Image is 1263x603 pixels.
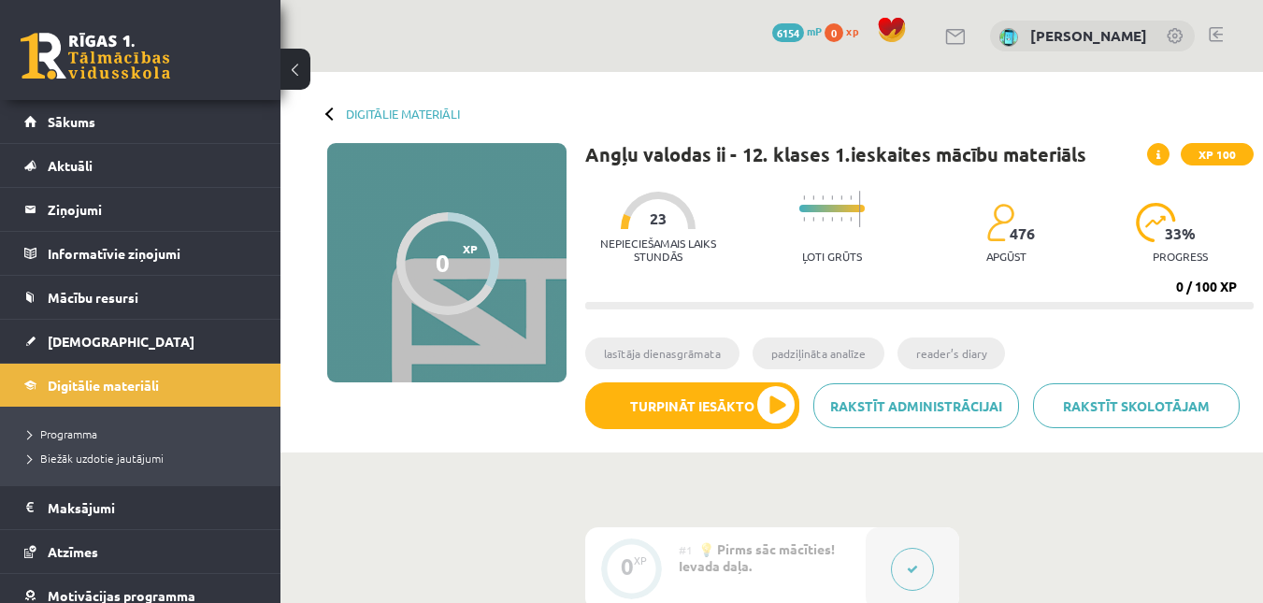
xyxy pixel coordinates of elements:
img: icon-short-line-57e1e144782c952c97e751825c79c345078a6d821885a25fce030b3d8c18986b.svg [840,217,842,222]
img: icon-short-line-57e1e144782c952c97e751825c79c345078a6d821885a25fce030b3d8c18986b.svg [803,217,805,222]
button: Turpināt iesākto [585,382,799,429]
span: #1 [679,542,693,557]
a: Rīgas 1. Tālmācības vidusskola [21,33,170,79]
img: icon-short-line-57e1e144782c952c97e751825c79c345078a6d821885a25fce030b3d8c18986b.svg [831,217,833,222]
span: XP [463,242,478,255]
img: icon-short-line-57e1e144782c952c97e751825c79c345078a6d821885a25fce030b3d8c18986b.svg [840,195,842,200]
img: icon-short-line-57e1e144782c952c97e751825c79c345078a6d821885a25fce030b3d8c18986b.svg [822,217,824,222]
span: Atzīmes [48,543,98,560]
a: Sākums [24,100,257,143]
img: icon-short-line-57e1e144782c952c97e751825c79c345078a6d821885a25fce030b3d8c18986b.svg [822,195,824,200]
li: reader’s diary [897,337,1005,369]
span: 6154 [772,23,804,42]
a: Maksājumi [24,486,257,529]
img: icon-short-line-57e1e144782c952c97e751825c79c345078a6d821885a25fce030b3d8c18986b.svg [831,195,833,200]
span: 💡 Pirms sāc mācīties! Ievada daļa. [679,540,835,574]
div: 0 [621,558,634,575]
a: [PERSON_NAME] [1030,26,1147,45]
p: apgūst [986,250,1026,263]
a: 6154 mP [772,23,822,38]
span: [DEMOGRAPHIC_DATA] [48,333,194,350]
legend: Ziņojumi [48,188,257,231]
span: 476 [1010,225,1035,242]
a: Ziņojumi [24,188,257,231]
span: XP 100 [1181,143,1254,165]
legend: Maksājumi [48,486,257,529]
a: Mācību resursi [24,276,257,319]
div: XP [634,555,647,566]
span: Programma [28,426,97,441]
span: 23 [650,210,667,227]
span: mP [807,23,822,38]
h1: Angļu valodas ii - 12. klases 1.ieskaites mācību materiāls [585,143,1086,165]
span: Biežāk uzdotie jautājumi [28,451,164,466]
li: padziļināta analīze [753,337,884,369]
span: xp [846,23,858,38]
img: icon-short-line-57e1e144782c952c97e751825c79c345078a6d821885a25fce030b3d8c18986b.svg [812,195,814,200]
img: icon-short-line-57e1e144782c952c97e751825c79c345078a6d821885a25fce030b3d8c18986b.svg [803,195,805,200]
p: Ļoti grūts [802,250,862,263]
img: icon-short-line-57e1e144782c952c97e751825c79c345078a6d821885a25fce030b3d8c18986b.svg [850,195,852,200]
legend: Informatīvie ziņojumi [48,232,257,275]
li: lasītāja dienasgrāmata [585,337,739,369]
a: Biežāk uzdotie jautājumi [28,450,262,467]
img: icon-long-line-d9ea69661e0d244f92f715978eff75569469978d946b2353a9bb055b3ed8787d.svg [859,191,861,227]
span: 33 % [1165,225,1197,242]
img: icon-short-line-57e1e144782c952c97e751825c79c345078a6d821885a25fce030b3d8c18986b.svg [812,217,814,222]
a: Digitālie materiāli [346,107,460,121]
a: Programma [28,425,262,442]
img: Katrīna Šēnfelde [999,28,1018,47]
img: students-c634bb4e5e11cddfef0936a35e636f08e4e9abd3cc4e673bd6f9a4125e45ecb1.svg [986,203,1013,242]
a: Atzīmes [24,530,257,573]
a: Informatīvie ziņojumi [24,232,257,275]
a: Rakstīt administrācijai [813,383,1020,428]
span: Aktuāli [48,157,93,174]
img: icon-short-line-57e1e144782c952c97e751825c79c345078a6d821885a25fce030b3d8c18986b.svg [850,217,852,222]
a: Digitālie materiāli [24,364,257,407]
span: Mācību resursi [48,289,138,306]
a: Aktuāli [24,144,257,187]
a: [DEMOGRAPHIC_DATA] [24,320,257,363]
p: Nepieciešamais laiks stundās [585,237,731,263]
a: 0 xp [825,23,868,38]
span: 0 [825,23,843,42]
p: progress [1153,250,1208,263]
img: icon-progress-161ccf0a02000e728c5f80fcf4c31c7af3da0e1684b2b1d7c360e028c24a22f1.svg [1136,203,1176,242]
span: Sākums [48,113,95,130]
a: Rakstīt skolotājam [1033,383,1240,428]
span: Digitālie materiāli [48,377,159,394]
div: 0 [436,249,450,277]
